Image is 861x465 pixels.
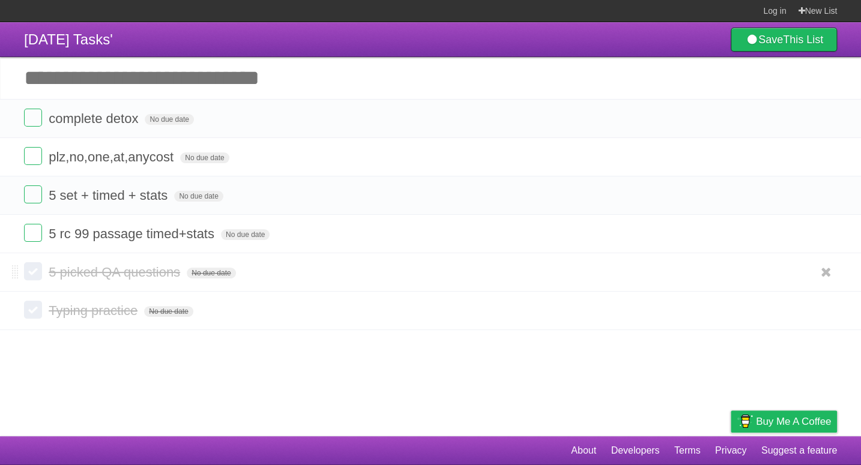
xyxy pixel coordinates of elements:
[49,111,141,126] span: complete detox
[49,226,217,241] span: 5 rc 99 passage timed+stats
[49,303,140,318] span: Typing practice
[174,191,223,202] span: No due date
[24,224,42,242] label: Done
[756,411,831,432] span: Buy me a coffee
[571,439,596,462] a: About
[761,439,837,462] a: Suggest a feature
[611,439,659,462] a: Developers
[24,301,42,319] label: Done
[737,411,753,431] img: Buy me a coffee
[49,265,183,280] span: 5 picked QA questions
[49,149,177,164] span: plz,no,one,at,anycost
[144,306,193,317] span: No due date
[731,410,837,433] a: Buy me a coffee
[145,114,193,125] span: No due date
[783,34,823,46] b: This List
[49,188,171,203] span: 5 set + timed + stats
[24,185,42,203] label: Done
[24,262,42,280] label: Done
[221,229,270,240] span: No due date
[24,109,42,127] label: Done
[715,439,746,462] a: Privacy
[674,439,701,462] a: Terms
[24,147,42,165] label: Done
[180,152,229,163] span: No due date
[731,28,837,52] a: SaveThis List
[24,31,113,47] span: [DATE] Tasks'
[187,268,235,278] span: No due date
